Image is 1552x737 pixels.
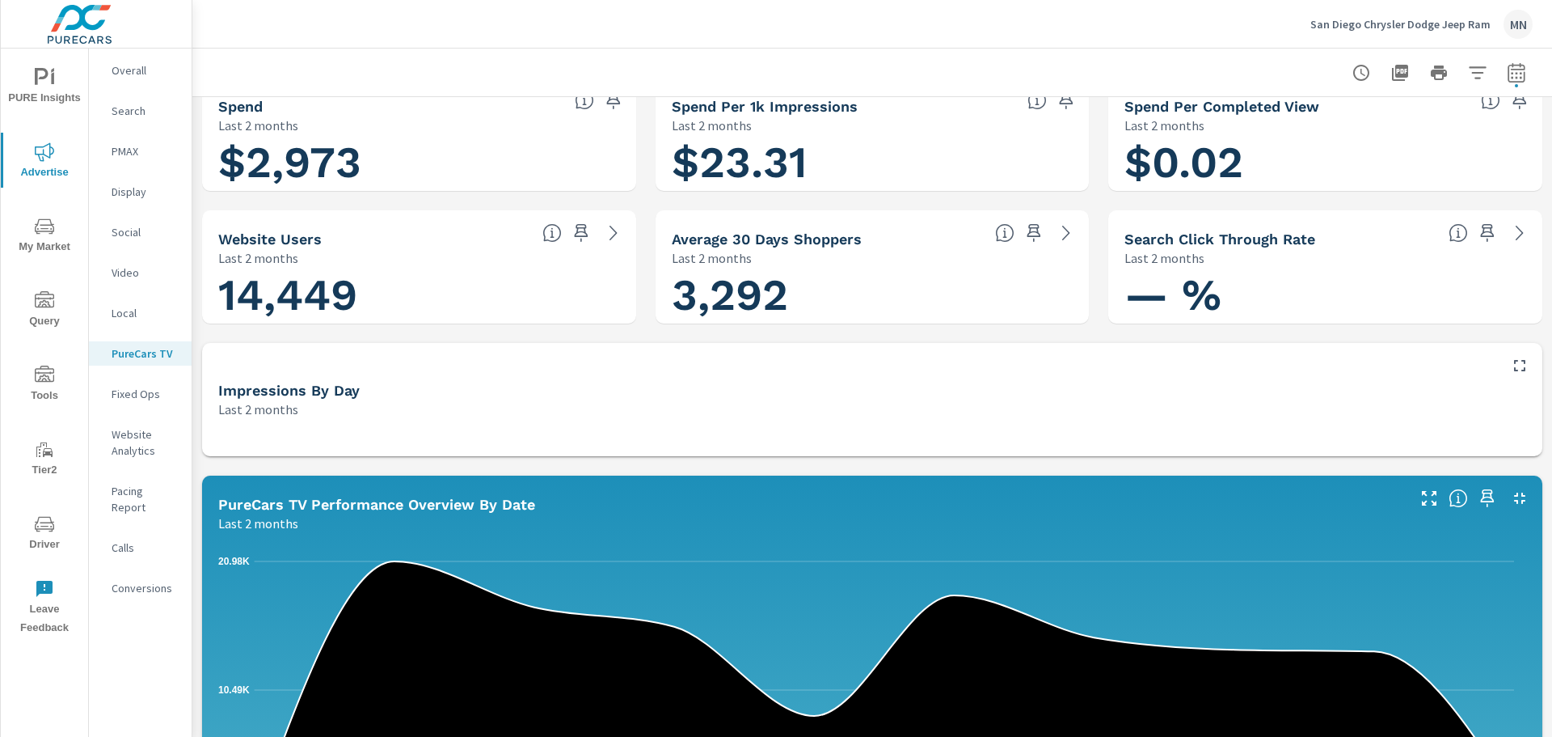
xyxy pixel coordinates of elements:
span: Driver [6,515,83,554]
span: Cost of your connected TV ad campaigns. [Source: This data is provided by the video advertising p... [575,91,594,110]
h1: $0.02 [1124,135,1526,190]
p: Last 2 months [218,116,298,135]
p: PureCars TV [112,345,179,362]
p: Social [112,224,179,240]
p: Fixed Ops [112,386,179,402]
p: Last 2 months [218,248,298,268]
p: Local [112,305,179,321]
span: My Market [6,217,83,256]
span: Save this to your personalized report [601,87,626,113]
span: Total spend per 1,000 impressions. [Source: This data is provided by the video advertising platform] [1027,91,1047,110]
text: 20.98K [218,556,250,567]
button: Make Fullscreen [1416,485,1442,511]
div: Local [89,301,192,325]
div: Display [89,180,192,204]
span: Unique website visitors over the selected time period. [Source: Website Analytics] [542,223,562,243]
button: Print Report [1423,57,1455,89]
div: Social [89,220,192,244]
button: Minimize Widget [1507,485,1533,511]
h5: PureCars TV Performance Overview By Date [218,496,535,513]
p: Video [112,265,179,281]
p: Calls [112,540,179,556]
div: Overall [89,58,192,83]
p: Pacing Report [112,483,179,515]
h5: Spend Per Completed View [1124,98,1319,115]
h5: Website Users [218,231,322,248]
h5: Spend [218,98,263,115]
p: Display [112,184,179,200]
div: Search [89,99,192,123]
p: Last 2 months [1124,116,1204,135]
span: PURE Insights [6,68,83,108]
button: Apply Filters [1461,57,1494,89]
span: Tier2 [6,440,83,480]
div: nav menu [1,49,88,644]
div: Website Analytics [89,422,192,463]
span: Save this to your personalized report [1474,485,1500,511]
div: PureCars TV [89,341,192,366]
h1: — % [1124,268,1526,323]
h5: Average 30 Days Shoppers [672,231,862,248]
button: "Export Report to PDF" [1384,57,1416,89]
p: Conversions [112,580,179,596]
p: Overall [112,62,179,78]
h1: $2,973 [218,135,620,190]
span: A rolling 30 day total of daily Shoppers on the dealership website, averaged over the selected da... [995,223,1014,243]
div: Conversions [89,576,192,600]
p: Last 2 months [1124,248,1204,268]
p: Last 2 months [218,514,298,533]
h5: Spend Per 1k Impressions [672,98,858,115]
button: Select Date Range [1500,57,1533,89]
span: Save this to your personalized report [568,220,594,246]
div: Pacing Report [89,479,192,519]
h1: $23.31 [672,135,1073,190]
h5: Search Click Through Rate [1124,231,1315,248]
h1: 14,449 [218,268,620,323]
h5: Impressions by Day [218,382,360,399]
span: Save this to your personalized report [1507,87,1533,113]
div: Calls [89,536,192,560]
div: PMAX [89,139,192,163]
span: Understand PureCars TV performance data over time and see how metrics compare to each other over ... [1449,489,1468,508]
div: Fixed Ops [89,382,192,406]
p: Search [112,103,179,119]
span: Tools [6,366,83,405]
button: Maximize Widget [1507,353,1533,379]
a: See more details in report [601,220,626,246]
p: PMAX [112,143,179,159]
p: Website Analytics [112,426,179,459]
text: 10.49K [218,684,250,696]
span: Advertise [6,142,83,182]
span: Save this to your personalized report [1474,220,1500,246]
p: San Diego Chrysler Dodge Jeep Ram [1310,17,1491,32]
p: Last 2 months [672,248,752,268]
div: Video [89,260,192,285]
span: Save this to your personalized report [1053,87,1079,113]
span: Leave Feedback [6,579,83,637]
span: Percentage of users who viewed your campaigns who clicked through to your website. For example, i... [1449,223,1468,243]
span: Total spend per 1,000 impressions. [Source: This data is provided by the video advertising platform] [1481,91,1500,110]
h1: 3,292 [672,268,1073,323]
div: MN [1503,10,1533,39]
a: See more details in report [1053,220,1079,246]
p: Last 2 months [672,116,752,135]
span: Query [6,291,83,331]
span: Save this to your personalized report [1021,220,1047,246]
p: Last 2 months [218,400,298,419]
